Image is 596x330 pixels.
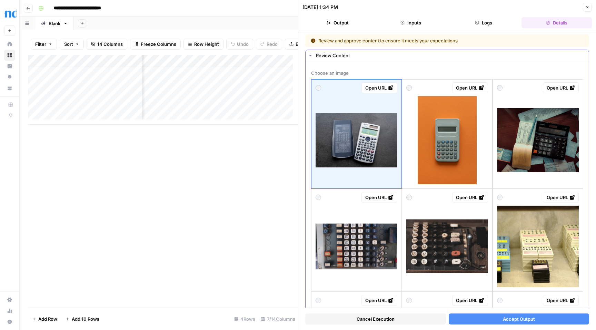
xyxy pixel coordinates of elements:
[449,17,519,28] button: Logs
[4,83,15,94] a: Your Data
[141,41,176,48] span: Freeze Columns
[87,39,127,50] button: 14 Columns
[4,294,15,305] a: Settings
[302,4,338,11] div: [DATE] 1:34 PM
[456,297,484,304] div: Open URL
[28,313,61,324] button: Add Row
[316,113,397,167] img: photo-1757256137041-0aab889db199
[237,41,249,48] span: Undo
[449,313,589,324] button: Accept Output
[4,316,15,327] button: Help + Support
[226,39,253,50] button: Undo
[31,39,57,50] button: Filter
[521,17,592,28] button: Details
[543,192,579,203] a: Open URL
[38,316,57,322] span: Add Row
[543,295,579,306] a: Open URL
[543,82,579,93] a: Open URL
[61,313,103,324] button: Add 10 Rows
[376,17,446,28] button: Inputs
[365,297,394,304] div: Open URL
[231,313,258,324] div: 4 Rows
[64,41,73,48] span: Sort
[267,41,278,48] span: Redo
[365,194,394,201] div: Open URL
[305,313,446,324] button: Cancel Execution
[361,192,397,203] a: Open URL
[456,194,484,201] div: Open URL
[311,37,521,44] div: Review and approve content to ensure it meets your expectations
[547,84,575,91] div: Open URL
[418,96,477,184] img: photo-1668930185267-1f3c19851b5b
[497,206,579,287] img: photo-1726161375378-86ccda1d139f
[4,6,15,23] button: Workspace: Opendoor
[452,295,488,306] a: Open URL
[285,39,325,50] button: Export CSV
[406,219,488,273] img: photo-1564986410613-97e0b371efe5
[4,8,17,20] img: Opendoor Logo
[302,17,373,28] button: Output
[361,82,397,93] a: Open URL
[130,39,181,50] button: Freeze Columns
[365,84,394,91] div: Open URL
[311,70,583,76] span: Choose an image
[503,316,535,322] span: Accept Output
[4,50,15,61] a: Browse
[456,84,484,91] div: Open URL
[497,108,579,172] img: photo-1649209979970-f01d950cc5ed
[60,39,84,50] button: Sort
[316,224,397,270] img: photo-1590753684039-6adc03c5d6dc
[97,41,123,48] span: 14 Columns
[4,305,15,316] a: Usage
[258,313,298,324] div: 7/14 Columns
[357,316,395,322] span: Cancel Execution
[256,39,282,50] button: Redo
[194,41,219,48] span: Row Height
[452,82,488,93] a: Open URL
[183,39,223,50] button: Row Height
[49,20,60,27] div: Blank
[35,17,74,30] a: Blank
[4,39,15,50] a: Home
[361,295,397,306] a: Open URL
[306,50,589,61] button: Review Content
[72,316,99,322] span: Add 10 Rows
[547,297,575,304] div: Open URL
[4,61,15,72] a: Insights
[35,41,46,48] span: Filter
[4,72,15,83] a: Opportunities
[316,52,585,59] div: Review Content
[547,194,575,201] div: Open URL
[452,192,488,203] a: Open URL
